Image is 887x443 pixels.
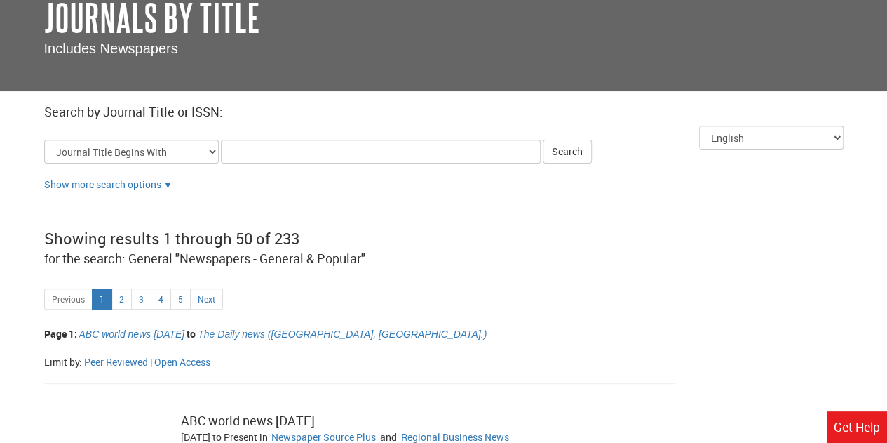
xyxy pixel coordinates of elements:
span: to [187,327,196,340]
button: Search [543,140,592,164]
a: Get Help [827,411,887,443]
span: Showing results 1 through 50 of 233 [44,228,299,249]
div: ABC world news [DATE] [181,412,639,430]
span: ABC world news [DATE] [79,329,185,340]
a: Show more search options [163,178,173,191]
p: Includes Newspapers [44,39,844,59]
span: The Daily news ([GEOGRAPHIC_DATA], [GEOGRAPHIC_DATA].) [198,329,487,340]
a: 5 [170,289,191,310]
span: Limit by: [44,355,82,369]
a: 3 [131,289,151,310]
a: Filter by peer open access [154,355,210,369]
a: 4 [151,289,171,310]
a: Next [190,289,223,310]
span: | [150,355,152,369]
a: 1 [92,289,112,310]
a: Previous [44,289,93,310]
a: Show more search options [44,178,161,191]
span: for the search: General "Newspapers - General & Popular" [44,250,365,267]
a: 2 [111,289,132,310]
span: Page 1: [44,327,77,340]
a: Filter by peer reviewed [84,355,148,369]
h2: Search by Journal Title or ISSN: [44,105,844,119]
